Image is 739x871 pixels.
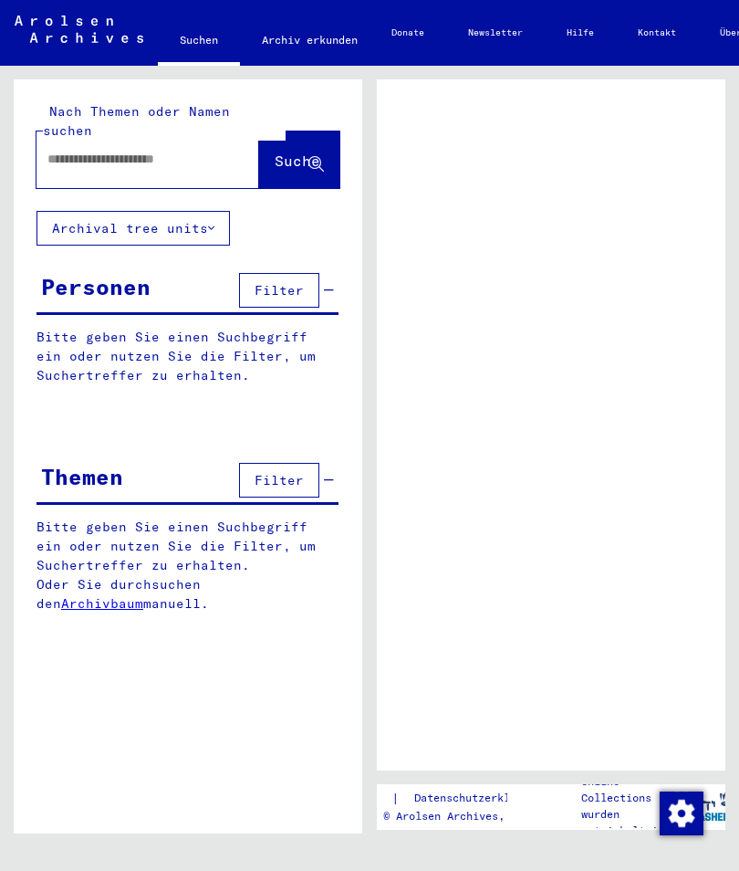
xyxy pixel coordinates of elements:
img: yv_logo.png [670,783,738,829]
p: Copyright © Arolsen Archives, 2021 [319,808,564,824]
button: Filter [239,463,319,498]
a: Archiv erkunden [240,18,380,62]
span: Filter [255,472,304,488]
button: Suche [259,131,339,188]
a: Suchen [158,18,240,66]
a: Datenschutzerklärung [400,789,564,808]
a: Donate [369,11,446,55]
span: Filter [255,282,304,299]
a: Archivbaum [61,595,143,612]
a: Kontakt [616,11,698,55]
span: Suche [275,152,320,170]
button: Archival tree units [36,211,230,246]
a: Newsletter [446,11,545,55]
p: Bitte geben Sie einen Suchbegriff ein oder nutzen Sie die Filter, um Suchertreffer zu erhalten. O... [36,518,339,614]
img: Modification du consentement [660,792,703,835]
mat-label: Nach Themen oder Namen suchen [43,103,230,139]
p: Bitte geben Sie einen Suchbegriff ein oder nutzen Sie die Filter, um Suchertreffer zu erhalten. [36,328,338,385]
div: | [319,789,564,808]
div: Personen [41,270,151,303]
img: Arolsen_neg.svg [15,16,143,43]
div: Themen [41,460,123,493]
button: Filter [239,273,319,308]
a: Hilfe [545,11,616,55]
